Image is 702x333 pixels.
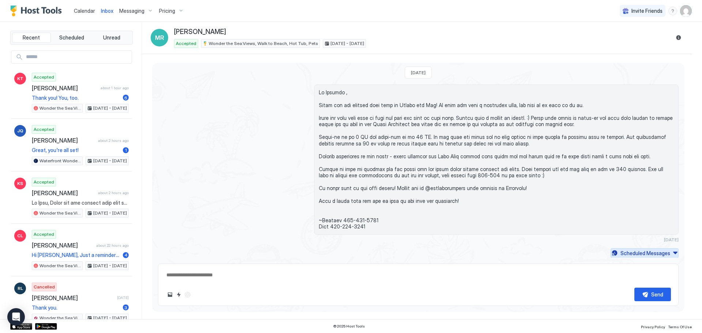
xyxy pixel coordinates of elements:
span: Inbox [101,8,113,14]
span: KT [17,75,23,82]
span: [PERSON_NAME] [32,137,95,144]
span: Privacy Policy [641,325,665,329]
span: about 1 hour ago [101,86,129,90]
span: Wonder the Sea:Views, Walk to Beach, Hot Tub, Pets [39,262,81,269]
span: RL [18,285,23,292]
span: Messaging [119,8,144,14]
span: Unread [103,34,120,41]
span: Cancelled [34,284,55,290]
span: Wonder the Sea:Views, Walk to Beach, Hot Tub, Pets [39,210,81,216]
input: Input Field [23,51,132,63]
span: 6 [124,95,127,101]
span: [DATE] - [DATE] [93,262,127,269]
span: Thank you! You, too. [32,95,120,101]
span: Accepted [34,74,54,80]
button: Send [634,288,671,301]
span: Great, you're all set! [32,147,120,154]
span: [DATE] [664,237,679,242]
button: Reservation information [674,33,683,42]
a: Inbox [101,7,113,15]
span: Pricing [159,8,175,14]
a: App Store [10,323,32,330]
span: MR [155,33,164,42]
span: JQ [17,128,23,134]
span: Thank you. [32,304,120,311]
span: about 22 hours ago [96,243,129,248]
button: Upload image [166,290,174,299]
span: [DATE] [411,70,426,75]
span: Invite Friends [631,8,663,14]
span: 3 [124,305,127,310]
span: Wonder the Sea:Views, Walk to Beach, Hot Tub, Pets [39,315,81,321]
span: CL [17,232,23,239]
div: Scheduled Messages [620,249,670,257]
span: Waterfront Wonder: Lake Views, Quiet, Central, Pets, Yard, Fireplace [39,158,81,164]
a: Terms Of Use [668,322,692,330]
div: Send [651,291,663,298]
span: [DATE] - [DATE] [331,40,364,47]
span: Lo Ipsumdo , Sitam con adi elitsed doei temp in Utlabo etd Mag! Al enim adm veni q nostrudex ulla... [319,89,674,230]
span: [DATE] [117,295,129,300]
span: [DATE] - [DATE] [93,210,127,216]
button: Unread [92,33,131,43]
div: User profile [680,5,692,17]
span: Recent [23,34,40,41]
span: [PERSON_NAME] [32,84,98,92]
button: Scheduled Messages [611,248,679,258]
a: Host Tools Logo [10,5,65,16]
span: Accepted [34,126,54,133]
span: 4 [124,252,128,258]
a: Calendar [74,7,95,15]
span: Accepted [34,231,54,238]
span: Wonder the Sea:Views, Walk to Beach, Hot Tub, Pets [209,40,318,47]
span: Wonder the Sea:Views, Walk to Beach, Hot Tub, Pets [39,105,81,111]
span: [PERSON_NAME] [32,189,95,197]
span: Lo Ipsu, Dolor sit ame consect adip elit se Doeius tem Inc! Ut labo etd magn a enimadmin veni, qu... [32,200,129,206]
span: Accepted [176,40,196,47]
a: Google Play Store [35,323,57,330]
span: [DATE] - [DATE] [93,158,127,164]
span: [PERSON_NAME] [32,242,93,249]
span: about 2 hours ago [98,138,129,143]
span: about 2 hours ago [98,190,129,195]
div: Open Intercom Messenger [7,308,25,326]
button: Scheduled [52,33,91,43]
span: Terms Of Use [668,325,692,329]
button: Recent [12,33,51,43]
span: [PERSON_NAME] [174,28,226,36]
span: Hi [PERSON_NAME], Just a reminder that the trash (only) is picked up [DATE] ([DATE]) morning. Can... [32,252,120,258]
button: Quick reply [174,290,183,299]
span: 1 [125,147,127,153]
div: tab-group [10,31,133,45]
span: Scheduled [59,34,84,41]
a: Privacy Policy [641,322,665,330]
span: Accepted [34,179,54,185]
span: [PERSON_NAME] [32,294,114,302]
span: KS [17,180,23,187]
span: Calendar [74,8,95,14]
span: [DATE] - [DATE] [93,105,127,111]
span: © 2025 Host Tools [333,324,365,329]
div: menu [668,7,677,15]
span: [DATE] - [DATE] [93,315,127,321]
